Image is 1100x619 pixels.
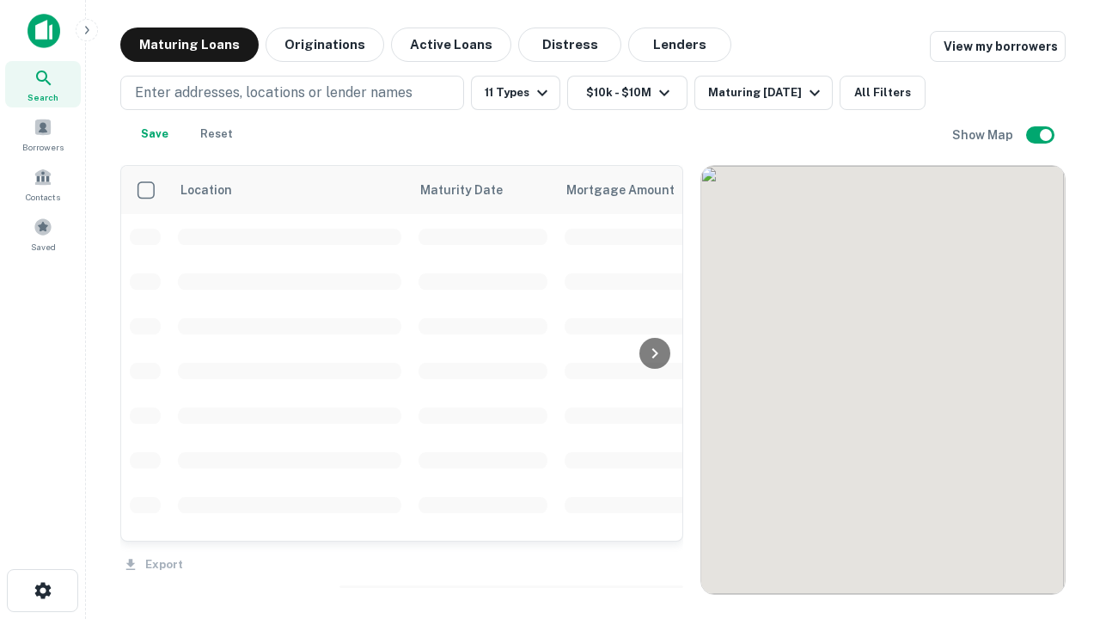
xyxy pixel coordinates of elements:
button: Save your search to get updates of matches that match your search criteria. [127,117,182,151]
a: Saved [5,211,81,257]
iframe: Chat Widget [1014,426,1100,509]
span: Location [180,180,232,200]
button: Enter addresses, locations or lender names [120,76,464,110]
button: Lenders [628,28,731,62]
button: $10k - $10M [567,76,687,110]
button: Reset [189,117,244,151]
button: All Filters [840,76,926,110]
img: capitalize-icon.png [27,14,60,48]
span: Saved [31,240,56,254]
button: Originations [266,28,384,62]
a: Borrowers [5,111,81,157]
a: View my borrowers [930,31,1066,62]
span: Mortgage Amount [566,180,697,200]
th: Location [169,166,410,214]
span: Search [27,90,58,104]
div: 0 0 [701,166,1065,594]
span: Maturity Date [420,180,525,200]
span: Contacts [26,190,60,204]
span: Borrowers [22,140,64,154]
button: Maturing Loans [120,28,259,62]
button: 11 Types [471,76,560,110]
button: Maturing [DATE] [694,76,833,110]
div: Maturing [DATE] [708,83,825,103]
th: Maturity Date [410,166,556,214]
a: Search [5,61,81,107]
th: Mortgage Amount [556,166,745,214]
button: Active Loans [391,28,511,62]
button: Distress [518,28,621,62]
h6: Show Map [952,126,1016,144]
a: Contacts [5,161,81,207]
p: Enter addresses, locations or lender names [135,83,412,103]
